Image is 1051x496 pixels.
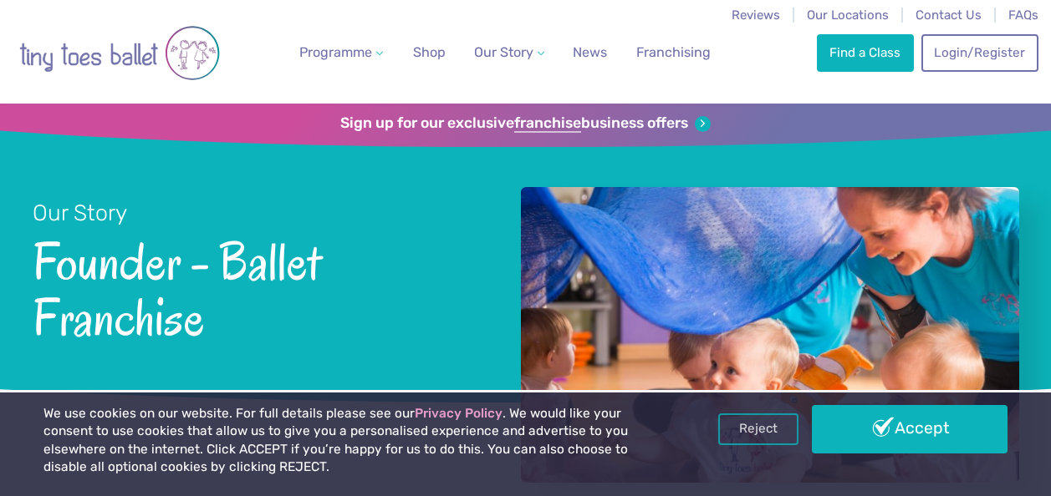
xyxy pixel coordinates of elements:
[299,44,372,60] span: Programme
[514,114,581,133] strong: franchise
[19,11,220,95] img: tiny toes ballet
[293,36,390,69] a: Programme
[413,44,446,60] span: Shop
[630,36,717,69] a: Franchising
[33,228,477,346] span: Founder - Ballet Franchise
[573,44,607,60] span: News
[474,44,533,60] span: Our Story
[817,34,914,71] a: Find a Class
[916,8,982,23] a: Contact Us
[406,36,452,69] a: Shop
[732,8,780,23] a: Reviews
[340,114,711,133] a: Sign up for our exclusivefranchisebusiness offers
[921,34,1038,71] a: Login/Register
[636,44,711,60] span: Franchising
[566,36,614,69] a: News
[467,36,551,69] a: Our Story
[1008,8,1038,23] a: FAQs
[415,406,503,421] a: Privacy Policy
[718,413,798,445] a: Reject
[807,8,889,23] a: Our Locations
[33,200,127,226] small: Our Story
[812,405,1008,453] a: Accept
[43,405,671,477] p: We use cookies on our website. For full details please see our . We would like your consent to us...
